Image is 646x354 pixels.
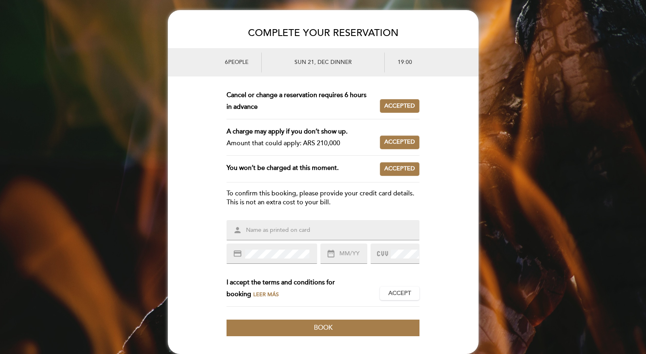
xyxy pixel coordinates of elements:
[339,249,367,259] input: MM/YY
[227,189,419,208] div: To confirm this booking, please provide your credit card details. This is not an extra cost to yo...
[385,53,469,72] div: 19:00
[228,59,248,66] span: people
[314,324,333,332] span: Book
[227,277,379,300] div: I accept the terms and conditions for booking
[227,320,419,336] button: Book
[253,291,279,298] span: Leer más
[227,138,373,149] div: Amount that could apply: ARS 210,000
[261,53,385,72] div: Sun 21, Dec DINNER
[245,226,421,235] input: Name as printed on card
[248,27,398,39] span: COMPLETE YOUR RESERVATION
[380,99,419,113] button: Accepted
[380,136,419,149] button: Accepted
[233,249,242,258] i: credit_card
[384,138,415,146] span: Accepted
[384,102,415,110] span: Accepted
[227,162,379,176] div: You won’t be charged at this moment.
[380,286,419,300] button: Accept
[326,249,335,258] i: date_range
[227,89,379,113] div: Cancel or change a reservation requires 6 hours in advance
[227,126,373,138] div: A charge may apply if you don’t show up.
[380,162,419,176] button: Accepted
[384,165,415,173] span: Accepted
[388,289,411,298] span: Accept
[177,53,261,72] div: 6
[233,226,242,235] i: person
